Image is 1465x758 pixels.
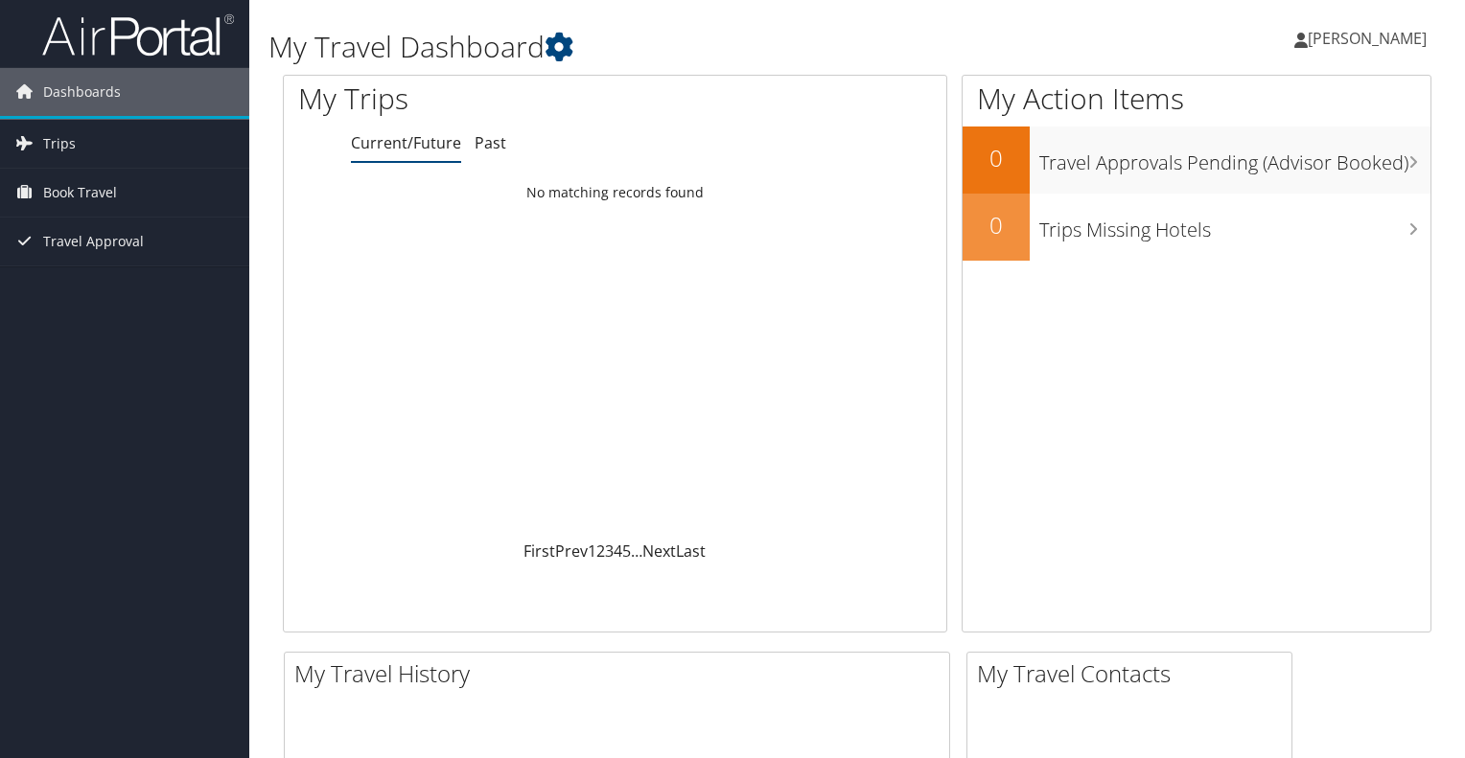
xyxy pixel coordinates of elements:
[631,540,642,562] span: …
[588,540,596,562] a: 1
[351,132,461,153] a: Current/Future
[676,540,706,562] a: Last
[963,126,1430,194] a: 0Travel Approvals Pending (Advisor Booked)
[268,27,1054,67] h1: My Travel Dashboard
[43,120,76,168] span: Trips
[523,540,555,562] a: First
[963,209,1030,241] h2: 0
[605,540,614,562] a: 3
[475,132,506,153] a: Past
[294,657,949,690] h2: My Travel History
[284,175,946,210] td: No matching records found
[1039,207,1430,243] h3: Trips Missing Hotels
[596,540,605,562] a: 2
[963,194,1430,261] a: 0Trips Missing Hotels
[42,12,234,57] img: airportal-logo.png
[622,540,631,562] a: 5
[555,540,588,562] a: Prev
[43,218,144,265] span: Travel Approval
[298,79,656,119] h1: My Trips
[43,68,121,116] span: Dashboards
[977,657,1291,690] h2: My Travel Contacts
[963,79,1430,119] h1: My Action Items
[1039,140,1430,176] h3: Travel Approvals Pending (Advisor Booked)
[614,540,622,562] a: 4
[1294,10,1446,67] a: [PERSON_NAME]
[1308,28,1427,49] span: [PERSON_NAME]
[963,142,1030,174] h2: 0
[642,540,676,562] a: Next
[43,169,117,217] span: Book Travel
